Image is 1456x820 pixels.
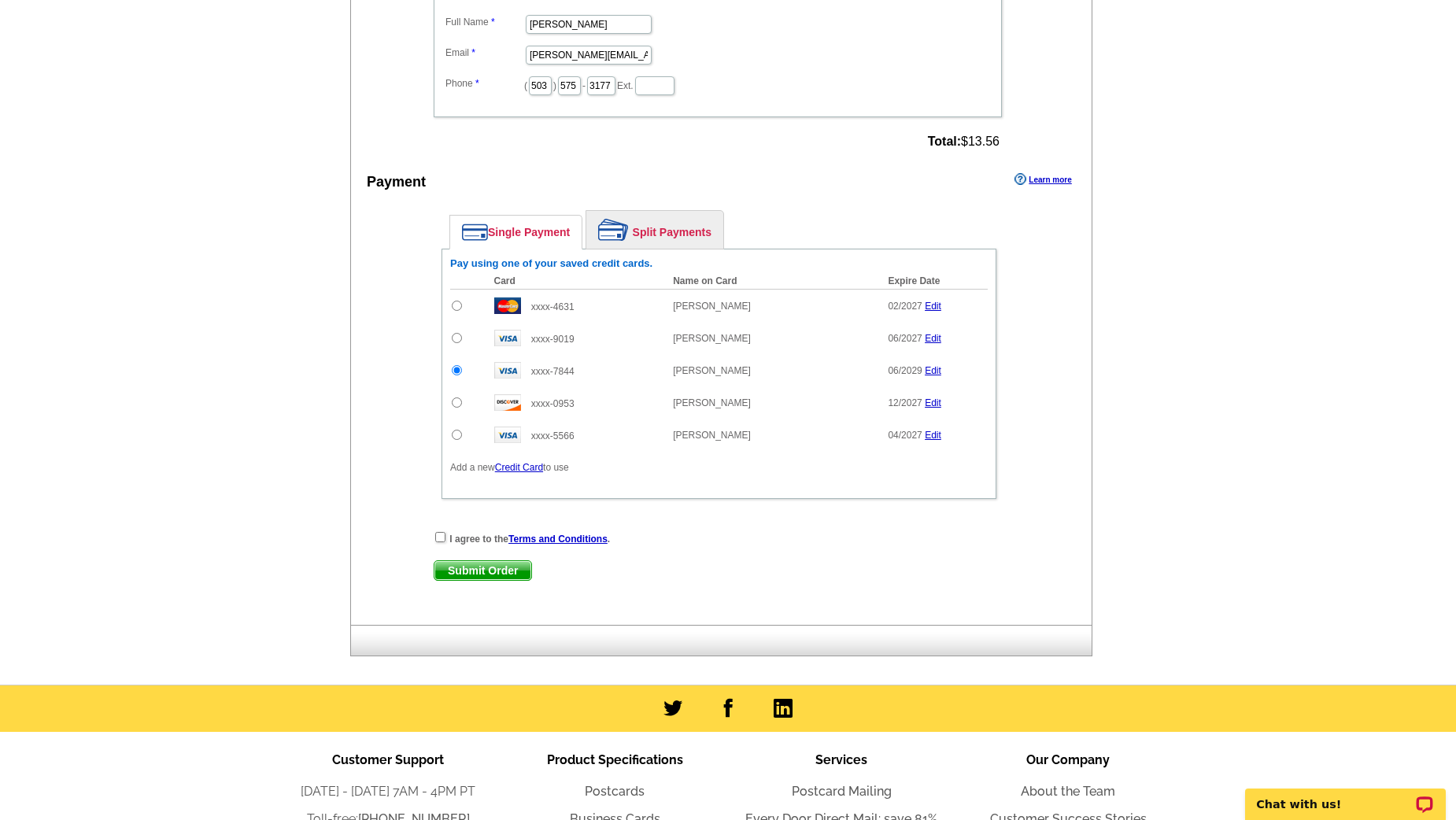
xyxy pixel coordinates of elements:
a: Single Payment [450,216,582,249]
th: Expire Date [880,273,988,290]
span: $13.56 [928,135,1000,149]
a: Postcard Mailing [792,784,892,799]
img: visa.gif [494,427,521,443]
img: disc.gif [494,394,521,411]
span: Our Company [1026,752,1110,767]
a: Split Payments [586,211,723,249]
a: Learn more [1014,173,1071,186]
label: Full Name [445,15,524,29]
span: Services [815,752,867,767]
span: 12/2027 [888,397,922,408]
span: Customer Support [332,752,444,767]
strong: Total: [928,135,961,148]
span: [PERSON_NAME] [673,301,751,312]
img: single-payment.png [462,223,488,241]
div: Payment [367,172,426,193]
span: Submit Order [434,561,531,580]
span: 02/2027 [888,301,922,312]
strong: I agree to the . [449,534,610,545]
dd: ( ) - Ext. [442,72,994,97]
a: Edit [925,365,941,376]
span: [PERSON_NAME] [673,397,751,408]
span: xxxx-5566 [531,430,575,441]
span: xxxx-4631 [531,301,575,312]
p: Add a new to use [450,460,988,475]
span: 04/2027 [888,430,922,441]
a: Credit Card [495,462,543,473]
iframe: LiveChat chat widget [1235,770,1456,820]
label: Phone [445,76,524,90]
img: visa.gif [494,330,521,346]
img: visa.gif [494,362,521,379]
label: Email [445,46,524,60]
span: [PERSON_NAME] [673,430,751,441]
a: Edit [925,397,941,408]
a: About the Team [1021,784,1115,799]
span: 06/2029 [888,365,922,376]
img: split-payment.png [598,219,629,241]
a: Edit [925,333,941,344]
a: Edit [925,430,941,441]
a: Edit [925,301,941,312]
span: 06/2027 [888,333,922,344]
span: [PERSON_NAME] [673,365,751,376]
h6: Pay using one of your saved credit cards. [450,257,988,270]
a: Postcards [585,784,645,799]
a: Terms and Conditions [508,534,608,545]
th: Name on Card [665,273,880,290]
span: [PERSON_NAME] [673,333,751,344]
span: xxxx-0953 [531,398,575,409]
th: Card [486,273,666,290]
span: Product Specifications [547,752,683,767]
span: xxxx-7844 [531,366,575,377]
span: xxxx-9019 [531,334,575,345]
img: mast.gif [494,297,521,314]
li: [DATE] - [DATE] 7AM - 4PM PT [275,782,501,801]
